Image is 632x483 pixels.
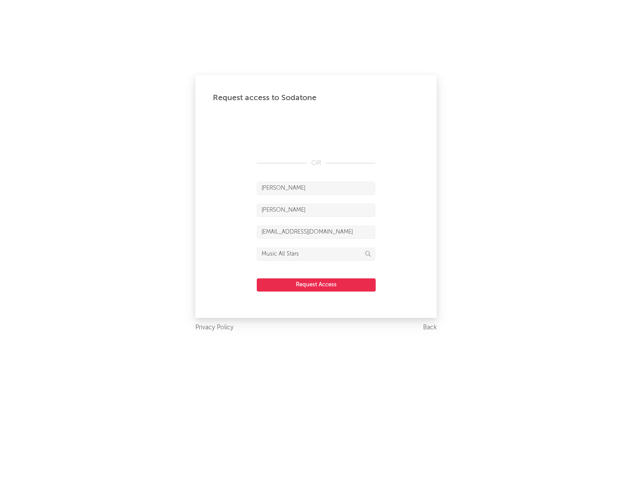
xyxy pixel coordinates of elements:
input: Last Name [257,204,375,217]
a: Privacy Policy [195,322,233,333]
div: Request access to Sodatone [213,93,419,103]
div: OR [257,158,375,169]
input: Division [257,248,375,261]
a: Back [423,322,437,333]
input: First Name [257,182,375,195]
input: Email [257,226,375,239]
button: Request Access [257,278,376,292]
